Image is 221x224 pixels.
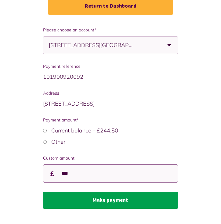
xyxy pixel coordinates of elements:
[43,192,178,209] button: Make payment
[43,73,83,80] span: 101900920092
[49,37,133,54] span: [STREET_ADDRESS][GEOGRAPHIC_DATA]
[43,27,178,33] span: Please choose an account*
[51,127,118,134] label: Current balance - £244.50
[43,90,178,96] span: Address
[43,117,178,123] span: Payment amount*
[43,100,95,107] span: [STREET_ADDRESS]
[51,138,65,145] label: Other
[43,155,178,161] label: Custom amount
[43,63,178,70] span: Payment reference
